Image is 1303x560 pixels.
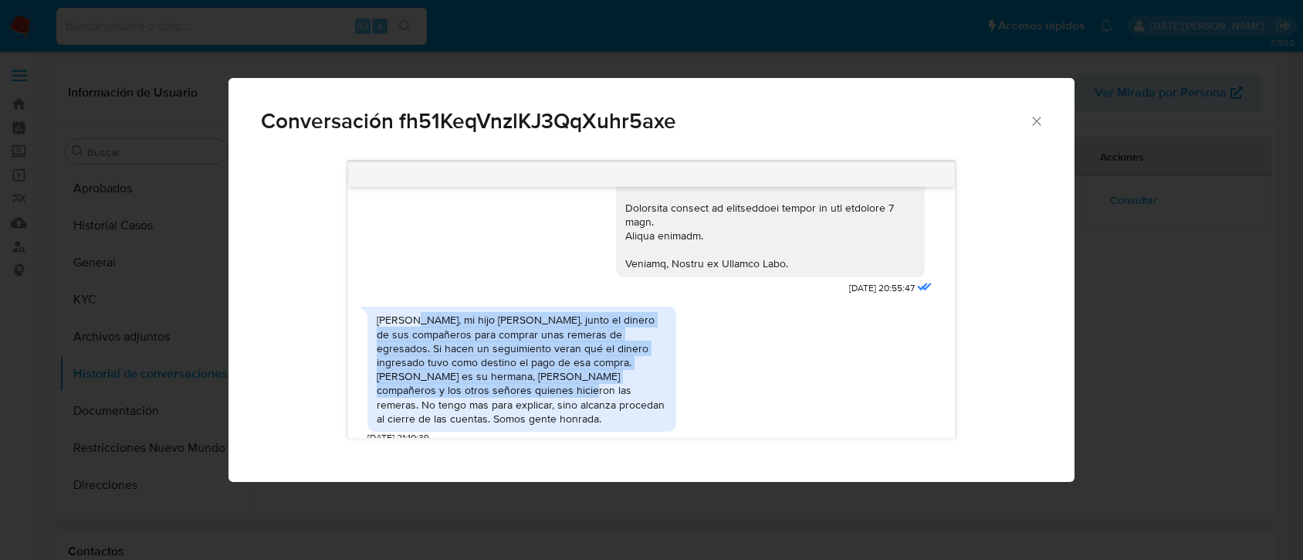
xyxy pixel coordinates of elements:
[228,78,1075,483] div: Comunicación
[377,313,667,426] div: [PERSON_NAME], mi hijo [PERSON_NAME], junto el dinero de sus compañeros para comprar unas remeras...
[849,282,915,295] span: [DATE] 20:55:47
[367,432,429,445] span: [DATE] 21:10:39
[261,110,1029,132] span: Conversación fh51KeqVnzlKJ3QqXuhr5axe
[1029,114,1043,127] button: Cerrar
